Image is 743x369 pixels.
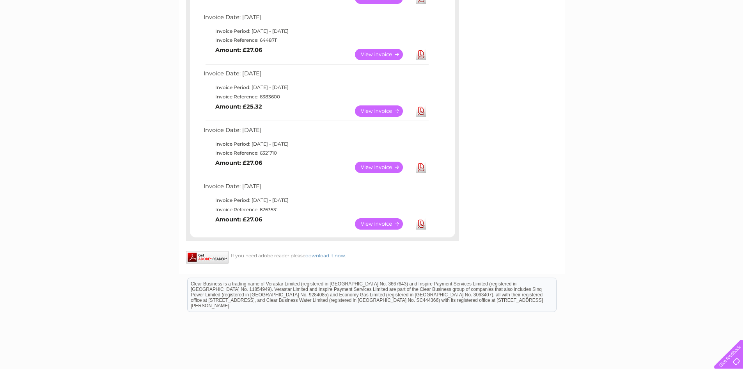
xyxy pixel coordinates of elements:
[202,36,430,45] td: Invoice Reference: 6448711
[215,103,262,110] b: Amount: £25.32
[202,83,430,92] td: Invoice Period: [DATE] - [DATE]
[416,162,426,173] a: Download
[202,12,430,27] td: Invoice Date: [DATE]
[215,159,262,166] b: Amount: £27.06
[596,4,650,14] a: 0333 014 3131
[202,125,430,139] td: Invoice Date: [DATE]
[215,216,262,223] b: Amount: £27.06
[717,33,736,39] a: Log out
[202,68,430,83] td: Invoice Date: [DATE]
[26,20,66,44] img: logo.png
[202,205,430,214] td: Invoice Reference: 6263531
[606,33,621,39] a: Water
[202,27,430,36] td: Invoice Period: [DATE] - [DATE]
[305,253,345,258] a: download it now
[202,92,430,102] td: Invoice Reference: 6383600
[202,148,430,158] td: Invoice Reference: 6321710
[647,33,670,39] a: Telecoms
[202,181,430,196] td: Invoice Date: [DATE]
[202,139,430,149] td: Invoice Period: [DATE] - [DATE]
[355,162,412,173] a: View
[186,251,459,258] div: If you need adobe reader please .
[416,49,426,60] a: Download
[416,105,426,117] a: Download
[355,218,412,230] a: View
[675,33,686,39] a: Blog
[355,49,412,60] a: View
[202,196,430,205] td: Invoice Period: [DATE] - [DATE]
[625,33,642,39] a: Energy
[355,105,412,117] a: View
[188,4,556,38] div: Clear Business is a trading name of Verastar Limited (registered in [GEOGRAPHIC_DATA] No. 3667643...
[691,33,710,39] a: Contact
[416,218,426,230] a: Download
[215,46,262,53] b: Amount: £27.06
